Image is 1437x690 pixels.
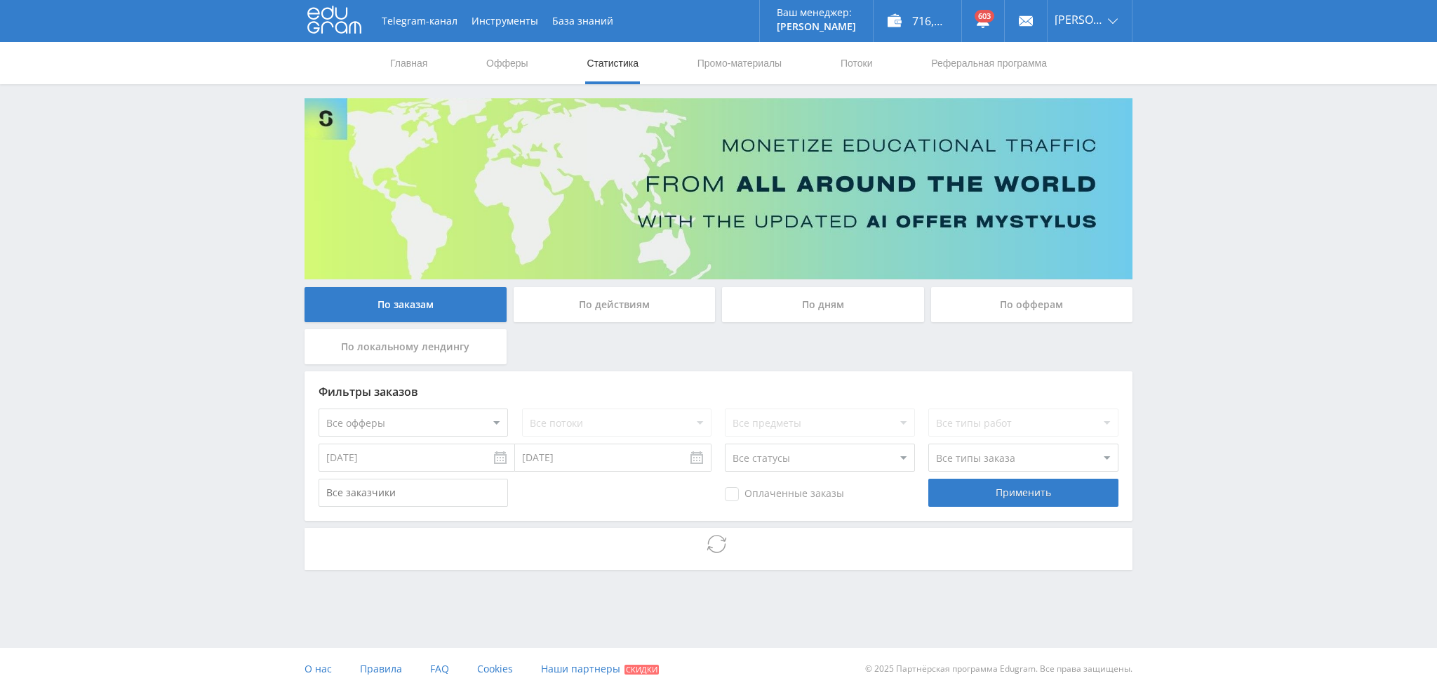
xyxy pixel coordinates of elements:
a: Промо-материалы [696,42,783,84]
a: Главная [389,42,429,84]
a: Статистика [585,42,640,84]
span: Скидки [624,665,659,675]
div: Фильтры заказов [319,385,1118,398]
input: Все заказчики [319,479,508,507]
div: © 2025 Партнёрская программа Edugram. Все права защищены. [726,648,1132,690]
a: Cookies [477,648,513,690]
a: FAQ [430,648,449,690]
a: Правила [360,648,402,690]
span: Правила [360,662,402,675]
span: Наши партнеры [541,662,620,675]
p: Ваш менеджер: [777,7,856,18]
img: Banner [305,98,1132,279]
a: О нас [305,648,332,690]
a: Офферы [485,42,530,84]
span: FAQ [430,662,449,675]
div: Применить [928,479,1118,507]
a: Потоки [839,42,874,84]
div: По офферам [931,287,1133,322]
div: По локальному лендингу [305,329,507,364]
span: О нас [305,662,332,675]
div: По дням [722,287,924,322]
a: Реферальная программа [930,42,1048,84]
span: [PERSON_NAME] [1055,14,1104,25]
div: По действиям [514,287,716,322]
div: По заказам [305,287,507,322]
span: Cookies [477,662,513,675]
a: Наши партнеры Скидки [541,648,659,690]
p: [PERSON_NAME] [777,21,856,32]
span: Оплаченные заказы [725,487,844,501]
